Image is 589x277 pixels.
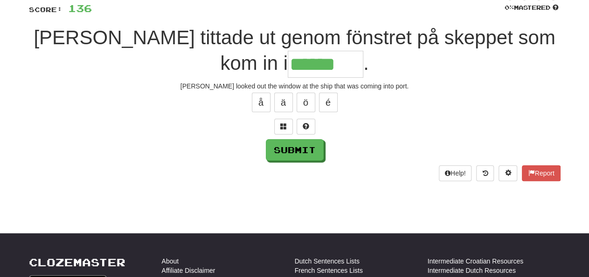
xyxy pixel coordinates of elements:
[297,119,315,135] button: Single letter hint - you only get 1 per sentence and score half the points! alt+h
[428,257,523,266] a: Intermediate Croatian Resources
[439,165,472,181] button: Help!
[295,257,360,266] a: Dutch Sentences Lists
[162,266,215,275] a: Affiliate Disclaimer
[476,165,494,181] button: Round history (alt+y)
[252,93,270,112] button: å
[266,139,324,161] button: Submit
[363,52,369,74] span: .
[428,266,516,275] a: Intermediate Dutch Resources
[319,93,338,112] button: é
[297,93,315,112] button: ö
[295,266,363,275] a: French Sentences Lists
[505,4,514,11] span: 0 %
[29,6,62,14] span: Score:
[29,257,125,268] a: Clozemaster
[29,81,561,91] div: [PERSON_NAME] looked out the window at the ship that was coming into port.
[274,93,293,112] button: ä
[503,4,561,12] div: Mastered
[68,2,92,14] span: 136
[522,165,560,181] button: Report
[34,27,555,74] span: [PERSON_NAME] tittade ut genom fönstret på skeppet som kom in i
[162,257,179,266] a: About
[274,119,293,135] button: Switch sentence to multiple choice alt+p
